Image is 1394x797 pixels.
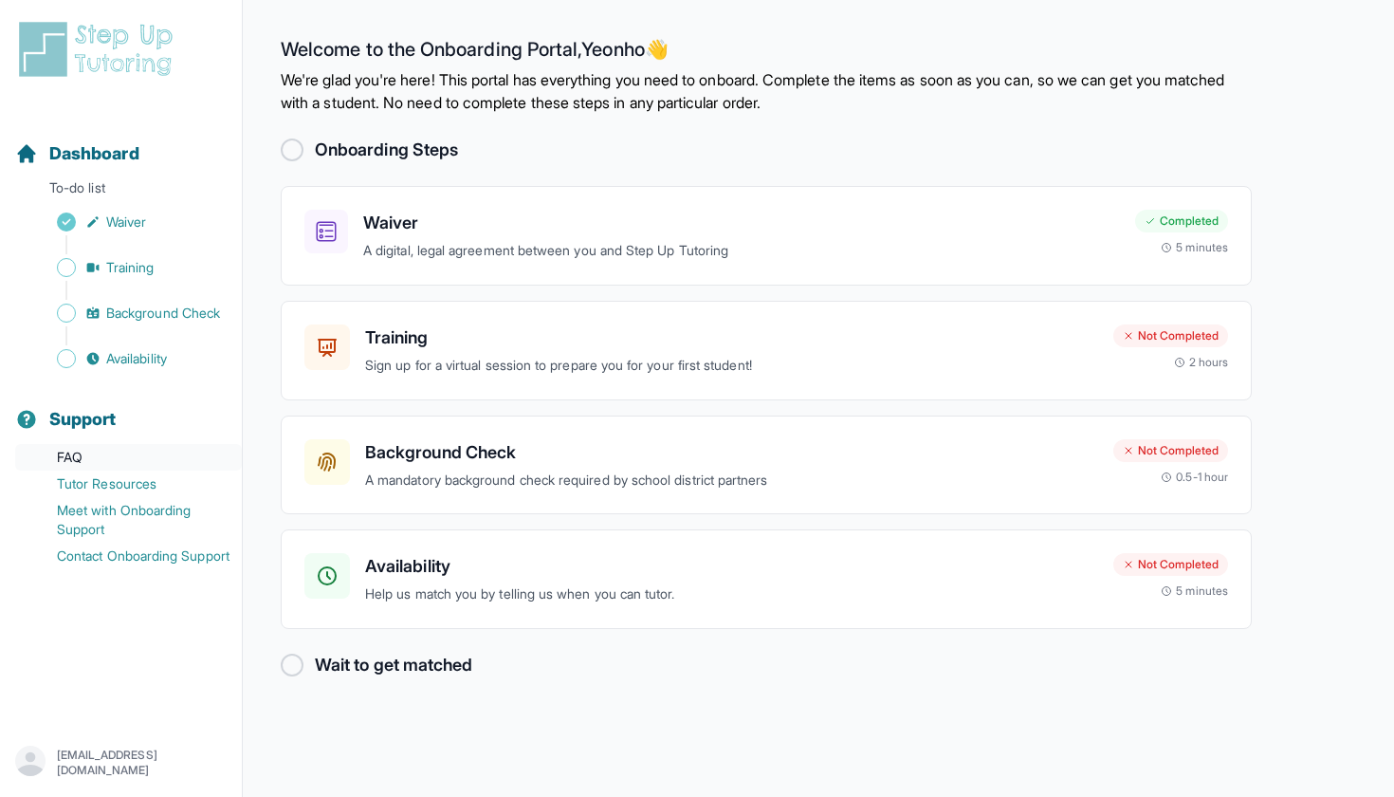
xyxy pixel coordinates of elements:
[15,19,184,80] img: logo
[1161,584,1228,599] div: 5 minutes
[1135,210,1228,232] div: Completed
[106,258,155,277] span: Training
[15,746,227,780] button: [EMAIL_ADDRESS][DOMAIN_NAME]
[281,68,1252,114] p: We're glad you're here! This portal has everything you need to onboard. Complete the items as soo...
[281,529,1252,629] a: AvailabilityHelp us match you by telling us when you can tutor.Not Completed5 minutes
[1161,240,1228,255] div: 5 minutes
[315,652,472,678] h2: Wait to get matched
[1174,355,1229,370] div: 2 hours
[49,406,117,433] span: Support
[15,471,242,497] a: Tutor Resources
[49,140,139,167] span: Dashboard
[365,470,1098,491] p: A mandatory background check required by school district partners
[363,210,1120,236] h3: Waiver
[281,38,1252,68] h2: Welcome to the Onboarding Portal, Yeonho 👋
[106,213,146,232] span: Waiver
[365,355,1098,377] p: Sign up for a virtual session to prepare you for your first student!
[15,140,139,167] a: Dashboard
[281,186,1252,286] a: WaiverA digital, legal agreement between you and Step Up TutoringCompleted5 minutes
[1113,439,1228,462] div: Not Completed
[365,439,1098,466] h3: Background Check
[1161,470,1228,485] div: 0.5-1 hour
[8,376,234,440] button: Support
[365,584,1098,605] p: Help us match you by telling us when you can tutor.
[1113,324,1228,347] div: Not Completed
[15,543,242,569] a: Contact Onboarding Support
[363,240,1120,262] p: A digital, legal agreement between you and Step Up Tutoring
[365,324,1098,351] h3: Training
[15,254,242,281] a: Training
[106,304,220,323] span: Background Check
[281,301,1252,400] a: TrainingSign up for a virtual session to prepare you for your first student!Not Completed2 hours
[15,209,242,235] a: Waiver
[315,137,458,163] h2: Onboarding Steps
[281,416,1252,515] a: Background CheckA mandatory background check required by school district partnersNot Completed0.5...
[365,553,1098,580] h3: Availability
[8,110,234,175] button: Dashboard
[15,300,242,326] a: Background Check
[15,497,242,543] a: Meet with Onboarding Support
[106,349,167,368] span: Availability
[57,748,227,778] p: [EMAIL_ADDRESS][DOMAIN_NAME]
[8,178,234,205] p: To-do list
[15,444,242,471] a: FAQ
[1113,553,1228,576] div: Not Completed
[15,345,242,372] a: Availability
